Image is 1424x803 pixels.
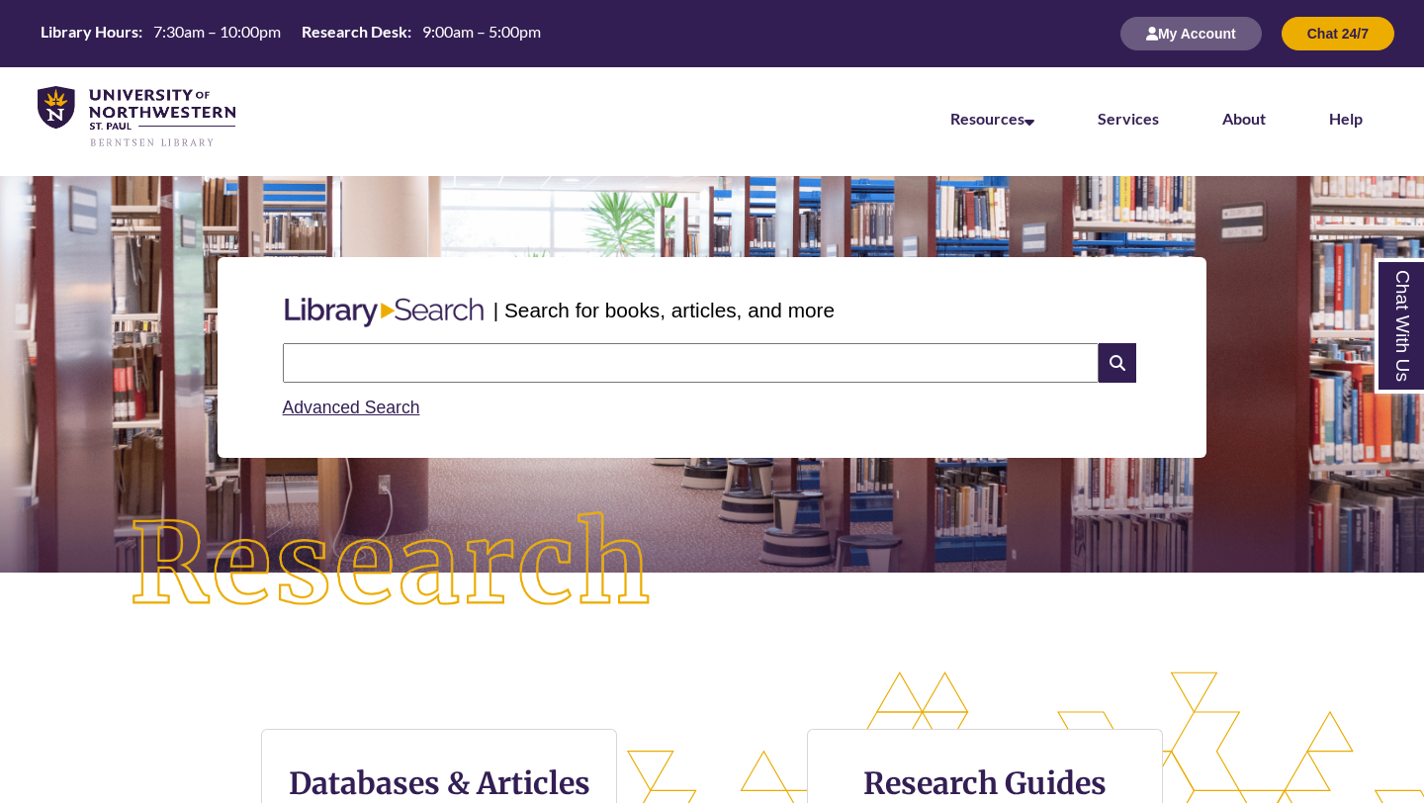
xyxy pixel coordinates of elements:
span: 7:30am – 10:00pm [153,22,281,41]
th: Research Desk: [294,21,414,43]
a: Resources [950,109,1034,128]
a: My Account [1120,25,1262,42]
a: About [1222,109,1266,128]
button: My Account [1120,17,1262,50]
img: Research [71,454,712,676]
img: UNWSP Library Logo [38,86,235,148]
img: Libary Search [275,290,493,335]
h3: Research Guides [824,764,1146,802]
i: Search [1099,343,1136,383]
span: 9:00am – 5:00pm [422,22,541,41]
a: Help [1329,109,1363,128]
a: Advanced Search [283,398,420,417]
button: Chat 24/7 [1282,17,1394,50]
p: | Search for books, articles, and more [493,295,835,325]
a: Chat 24/7 [1282,25,1394,42]
a: Hours Today [33,21,549,47]
h3: Databases & Articles [278,764,600,802]
th: Library Hours: [33,21,145,43]
table: Hours Today [33,21,549,45]
a: Services [1098,109,1159,128]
